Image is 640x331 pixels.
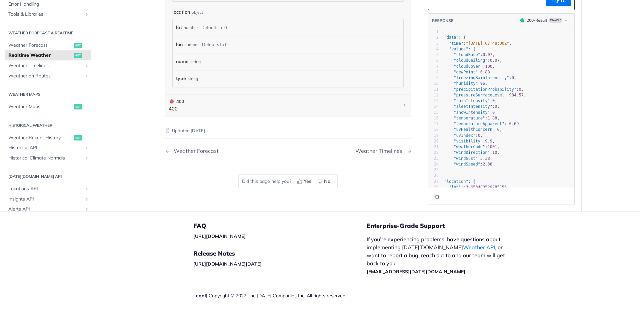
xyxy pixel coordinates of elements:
div: 21 [428,144,439,150]
div: 10 [428,81,439,87]
span: get [74,104,82,109]
span: : , [439,64,495,69]
span: : , [439,110,497,115]
span: : , [439,75,516,80]
span: 0 [478,133,480,138]
a: Weather Recent Historyget [5,133,91,143]
h5: FAQ [193,222,367,230]
span: : , [439,41,512,46]
a: Weather API [463,244,495,251]
span: 43.653480529785156 [463,185,507,190]
span: "lat" [449,185,461,190]
span: Locations API [8,186,82,193]
div: Weather Timelines [355,148,406,154]
p: 400 [169,105,184,113]
span: : { [439,47,475,51]
span: "time" [449,41,463,46]
span: : , [439,121,521,126]
span: : , [439,150,500,155]
button: 200200-ResultExample [517,17,571,24]
span: 1001 [488,144,497,149]
label: lat [176,23,182,32]
span: Weather Maps [8,103,72,110]
div: 13 [428,98,439,104]
span: 984.57 [509,93,524,97]
span: 0 [495,104,497,109]
div: string [188,74,198,83]
button: Show subpages for Locations API [84,187,89,192]
span: : , [439,139,495,143]
label: name [176,57,189,66]
span: "windDirection" [454,150,490,155]
label: type [176,74,186,83]
h2: Historical Weather [5,122,91,128]
span: : , [439,93,526,97]
span: : , [439,81,488,86]
span: 9.9 [485,139,492,143]
button: 400 400400 [169,98,407,113]
span: get [74,135,82,140]
label: lon [176,40,183,49]
button: Show subpages for Historical API [84,145,89,151]
a: Locations APIShow subpages for Locations API [5,184,91,194]
h2: [DATE][DOMAIN_NAME] API [5,174,91,180]
span: "snowIntensity" [454,110,490,115]
div: 18 [428,127,439,133]
div: 16 [428,115,439,121]
button: Show subpages for Weather on Routes [84,73,89,79]
button: No [315,176,334,186]
span: "rainIntensity" [454,98,490,103]
span: "uvIndex" [454,133,475,138]
span: : , [439,185,509,190]
div: 2 [428,35,439,41]
h2: Weather Maps [5,91,91,97]
button: Show subpages for Alerts API [84,207,89,212]
span: : , [439,70,492,74]
div: 24 [428,161,439,167]
div: 17 [428,121,439,127]
a: Weather Mapsget [5,102,91,112]
span: 0 [492,98,495,103]
div: 200 - Result [527,17,547,23]
div: 19 [428,133,439,138]
a: Alerts APIShow subpages for Alerts API [5,205,91,215]
div: 28 [428,185,439,190]
span: 0 [492,110,495,115]
span: : { [439,179,475,184]
div: 5 [428,52,439,58]
a: [URL][DOMAIN_NAME] [193,233,246,239]
button: Show subpages for Insights API [84,197,89,202]
a: [EMAIL_ADDRESS][DATE][DOMAIN_NAME] [367,269,465,275]
div: 15 [428,110,439,115]
h5: Release Notes [193,250,367,258]
span: "precipitationProbability" [454,87,516,92]
div: number [184,40,199,49]
span: "cloudCover" [454,64,483,69]
div: 26 [428,173,439,179]
div: 12 [428,92,439,98]
span: Weather on Routes [8,73,82,79]
span: Weather Forecast [8,42,72,49]
div: 23 [428,156,439,161]
div: number [184,23,198,32]
a: Weather Forecastget [5,40,91,50]
span: 0 [519,87,521,92]
span: : , [439,156,492,161]
a: Weather on RoutesShow subpages for Weather on Routes [5,71,91,81]
span: Weather Timelines [8,62,82,69]
span: 2.38 [483,162,492,167]
span: "visibility" [454,139,483,143]
span: location [172,9,190,16]
span: 96 [480,81,485,86]
span: : { [439,35,466,40]
div: 9 [428,75,439,81]
div: 6 [428,58,439,64]
span: Alerts API [8,206,82,213]
span: "sleetIntensity" [454,104,492,109]
span: get [74,53,82,58]
span: 0.07 [490,58,500,63]
nav: Pagination Controls [165,141,411,161]
span: "[DATE]T07:48:00Z" [466,41,509,46]
span: "temperature" [454,116,485,120]
p: If you’re experiencing problems, have questions about implementing [DATE][DOMAIN_NAME] , or want ... [367,235,512,275]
